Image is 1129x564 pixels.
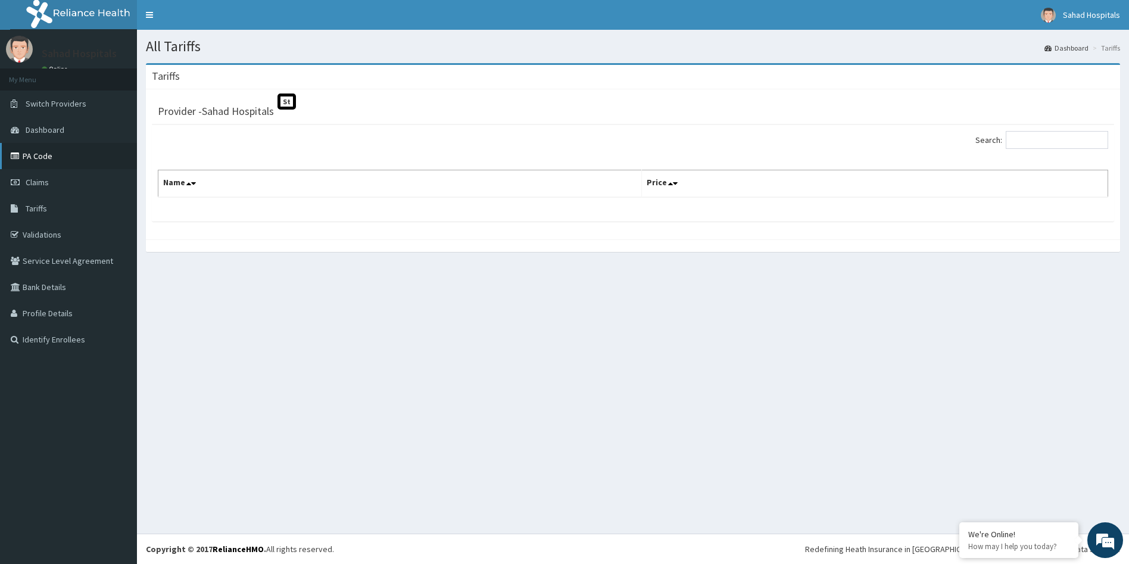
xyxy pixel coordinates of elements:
[1063,10,1120,20] span: Sahad Hospitals
[152,71,180,82] h3: Tariffs
[42,65,70,73] a: Online
[26,177,49,188] span: Claims
[146,39,1120,54] h1: All Tariffs
[26,98,86,109] span: Switch Providers
[975,131,1108,149] label: Search:
[158,106,274,117] h3: Provider - Sahad Hospitals
[1044,43,1089,53] a: Dashboard
[968,541,1069,551] p: How may I help you today?
[137,534,1129,564] footer: All rights reserved.
[158,170,642,198] th: Name
[277,94,296,110] span: St
[1090,43,1120,53] li: Tariffs
[968,529,1069,540] div: We're Online!
[213,544,264,554] a: RelianceHMO
[26,124,64,135] span: Dashboard
[26,203,47,214] span: Tariffs
[642,170,1108,198] th: Price
[1006,131,1108,149] input: Search:
[146,544,266,554] strong: Copyright © 2017 .
[1041,8,1056,23] img: User Image
[805,543,1120,555] div: Redefining Heath Insurance in [GEOGRAPHIC_DATA] using Telemedicine and Data Science!
[42,48,117,59] p: Sahad Hospitals
[6,36,33,63] img: User Image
